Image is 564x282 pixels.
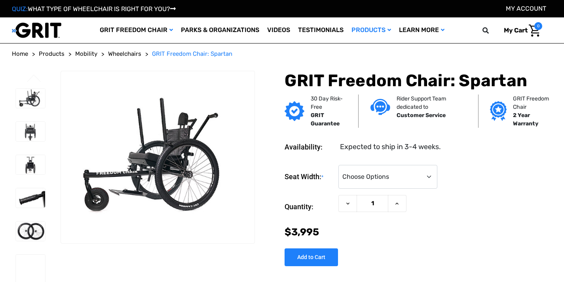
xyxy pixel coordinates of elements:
a: Videos [263,17,294,43]
input: Add to Cart [285,248,338,266]
strong: 2 Year Warranty [513,112,538,127]
img: GRIT Freedom Chair: Spartan [16,188,45,208]
span: Home [12,50,28,57]
a: Account [506,5,546,12]
button: Go to slide 4 of 4 [26,74,42,84]
img: Customer service [370,99,390,115]
label: Quantity: [285,195,334,219]
span: Mobility [75,50,97,57]
a: Products [348,17,395,43]
input: Search [486,22,498,39]
a: GRIT Freedom Chair [96,17,177,43]
a: GRIT Freedom Chair: Spartan [152,49,232,59]
a: Parks & Organizations [177,17,263,43]
h1: GRIT Freedom Chair: Spartan [285,71,552,91]
img: GRIT Freedom Chair: Spartan [16,89,45,108]
strong: GRIT Guarantee [311,112,340,127]
strong: Customer Service [397,112,446,119]
img: GRIT All-Terrain Wheelchair and Mobility Equipment [12,22,61,38]
span: QUIZ: [12,5,28,13]
img: Grit freedom [490,101,506,121]
a: QUIZ:WHAT TYPE OF WHEELCHAIR IS RIGHT FOR YOU? [12,5,176,13]
a: Mobility [75,49,97,59]
p: Rider Support Team dedicated to [397,95,466,111]
p: 30 Day Risk-Free [311,95,346,111]
img: GRIT Freedom Chair: Spartan [61,93,254,222]
span: Wheelchairs [108,50,141,57]
img: GRIT Freedom Chair: Spartan [16,221,45,241]
a: Home [12,49,28,59]
a: Products [39,49,65,59]
p: GRIT Freedom Chair [513,95,555,111]
a: Cart with 0 items [498,22,542,39]
a: Learn More [395,17,448,43]
dt: Availability: [285,142,334,152]
span: $3,995 [285,226,319,238]
span: Products [39,50,65,57]
img: GRIT Freedom Chair: Spartan [16,155,45,174]
span: My Cart [504,26,528,34]
img: GRIT Guarantee [285,101,304,121]
label: Seat Width: [285,165,334,189]
img: Cart [529,25,540,37]
dd: Expected to ship in 3-4 weeks. [340,142,441,152]
nav: Breadcrumb [12,49,552,59]
a: Wheelchairs [108,49,141,59]
span: GRIT Freedom Chair: Spartan [152,50,232,57]
a: Testimonials [294,17,348,43]
img: GRIT Freedom Chair: Spartan [16,122,45,141]
span: 0 [534,22,542,30]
